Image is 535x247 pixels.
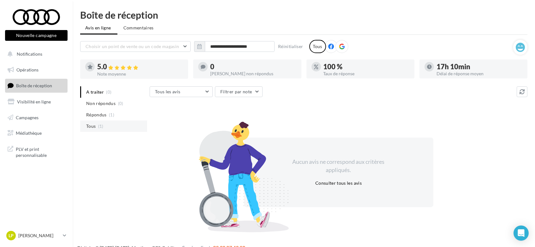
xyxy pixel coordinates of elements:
[97,63,183,71] div: 5.0
[109,112,114,117] span: (1)
[514,225,529,241] div: Open Intercom Messenger
[309,40,326,53] div: Tous
[324,63,409,70] div: 100 %
[17,99,51,104] span: Visibilité en ligne
[9,232,14,239] span: LP
[313,179,364,187] button: Consulter tous les avis
[4,111,69,124] a: Campagnes
[4,47,66,61] button: Notifications
[118,101,123,106] span: (0)
[16,83,52,88] span: Boîte de réception
[324,71,409,76] div: Taux de réponse
[276,43,306,50] button: Réinitialiser
[284,158,393,174] div: Aucun avis ne correspond aux critères appliqués.
[210,63,296,70] div: 0
[98,124,104,129] span: (1)
[155,89,181,94] span: Tous les avis
[5,230,68,242] a: LP [PERSON_NAME]
[150,86,213,97] button: Tous les avis
[437,63,522,70] div: 17h 10min
[86,44,179,49] span: Choisir un point de vente ou un code magasin
[123,25,154,31] span: Commentaires
[16,114,39,120] span: Campagnes
[97,72,183,76] div: Note moyenne
[16,130,42,136] span: Médiathèque
[80,10,527,20] div: Boîte de réception
[86,112,107,118] span: Répondus
[4,142,69,161] a: PLV et print personnalisable
[4,63,69,77] a: Opérations
[4,95,69,108] a: Visibilité en ligne
[5,30,68,41] button: Nouvelle campagne
[4,127,69,140] a: Médiathèque
[210,71,296,76] div: [PERSON_NAME] non répondus
[86,100,116,107] span: Non répondus
[16,145,65,158] span: PLV et print personnalisable
[215,86,263,97] button: Filtrer par note
[4,79,69,92] a: Boîte de réception
[18,232,60,239] p: [PERSON_NAME]
[437,71,522,76] div: Délai de réponse moyen
[16,67,39,72] span: Opérations
[17,51,42,57] span: Notifications
[80,41,191,52] button: Choisir un point de vente ou un code magasin
[86,123,96,129] span: Tous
